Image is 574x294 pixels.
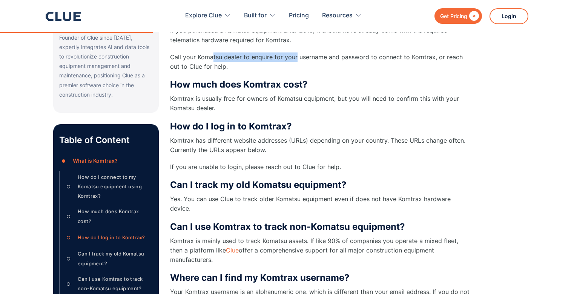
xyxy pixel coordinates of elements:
[467,11,479,21] div: 
[185,4,231,28] div: Explore Clue
[64,249,153,268] a: ○Can I track my old Komatsu equipment?
[73,156,118,165] div: What is Komtrax?
[170,52,472,71] p: Call your Komatsu dealer to enquire for your username and password to connect to Komtrax, or reac...
[170,221,472,232] h3: Can I use Komtrax to track non-Komatsu equipment?
[64,172,153,201] a: ○How do I connect to my Komatsu equipment using Komtrax?
[78,172,153,201] div: How do I connect to my Komatsu equipment using Komtrax?
[170,272,472,283] h3: Where can I find my Komtrax username?
[78,249,153,268] div: Can I track my old Komatsu equipment?
[59,134,153,146] p: Table of Content
[170,179,472,191] h3: Can I track my old Komatsu equipment?
[170,94,472,113] p: Komtrax is usually free for owners of Komatsu equipment, but you will need to confirm this with y...
[170,236,472,265] p: Komtrax is mainly used to track Komatsu assets. If like 90% of companies you operate a mixed flee...
[78,233,145,242] div: How do I log in to Komtrax?
[185,4,222,28] div: Explore Clue
[170,79,472,90] h3: How much does Komtrax cost?
[170,194,472,213] p: Yes. You can use Clue to track older Komatsu equipment even if does not have Komtrax hardware dev...
[170,121,472,132] h3: How do I log in to Komtrax?
[64,274,153,293] a: ○Can I use Komtrax to track non-Komatsu equipment?
[78,207,153,226] div: How much does Komtrax cost?
[322,4,362,28] div: Resources
[64,207,153,226] a: ○How much does Komtrax cost?
[226,246,239,254] a: Clue
[244,4,276,28] div: Built for
[59,23,153,99] p: [PERSON_NAME], CEO and Co-Founder of Clue since [DATE], expertly integrates AI and data tools to ...
[244,4,267,28] div: Built for
[64,232,73,243] div: ○
[170,162,472,172] p: If you are unable to login, please reach out to Clue for help.
[440,11,467,21] div: Get Pricing
[322,4,353,28] div: Resources
[289,4,309,28] a: Pricing
[490,8,528,24] a: Login
[59,155,68,166] div: ●
[170,26,472,45] p: If you purchased a Komatsu equipment after 2018, it should have already come with the required te...
[170,136,472,155] p: Komtrax has different website addresses (URLs) depending on your country. These URLs change often...
[434,8,482,24] a: Get Pricing
[64,181,73,192] div: ○
[78,274,153,293] div: Can I use Komtrax to track non-Komatsu equipment?
[64,211,73,222] div: ○
[59,155,153,166] a: ●What is Komtrax?
[64,278,73,289] div: ○
[64,253,73,265] div: ○
[64,232,153,243] a: ○How do I log in to Komtrax?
